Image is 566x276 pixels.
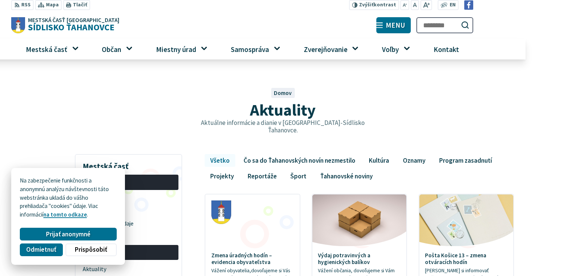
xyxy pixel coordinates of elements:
[447,1,458,9] a: EN
[271,42,284,55] button: Otvoriť podmenu pre
[69,42,82,55] button: Otvoriť podmenu pre
[153,39,199,59] span: Miestny úrad
[141,39,211,59] a: Miestny úrad
[228,39,272,59] span: Samospráva
[359,2,396,8] span: kontrast
[83,205,174,217] span: Symboly
[43,211,87,218] a: na tomto odkaze
[198,119,368,134] p: Aktuálne informácie a dianie v [GEOGRAPHIC_DATA]-Sídlisko Ťahanovce.
[21,1,31,9] span: RSS
[65,243,116,256] button: Prispôsobiť
[20,243,62,256] button: Odmietnuť
[83,263,174,275] span: Aktuality
[25,17,119,32] span: Sídlisko Ťahanovce
[386,22,405,28] span: Menu
[11,17,25,34] img: Prejsť na domovskú stránku
[376,17,411,34] button: Menu
[88,39,136,59] a: Občan
[205,154,235,167] a: Všetko
[217,39,284,59] a: Samospráva
[11,39,82,59] a: Mestská časť
[301,39,350,59] span: Zverejňovanie
[238,154,361,167] a: Čo sa do Ťahanovských novín nezmestilo
[359,1,374,8] span: Zvýšiť
[364,154,395,167] a: Kultúra
[242,170,282,183] a: Reportáže
[368,39,413,59] a: Voľby
[26,246,56,254] span: Odmietnuť
[46,230,91,238] span: Prijať anonymné
[464,0,474,10] img: Prejsť na Facebook stránku
[289,39,362,59] a: Zverejňovanie
[75,246,107,254] span: Prispôsobiť
[78,175,178,190] a: Všeobecné info
[78,245,178,260] a: Aktivita
[11,17,119,34] a: Logo Sídlisko Ťahanovce, prejsť na domovskú stránku.
[315,170,378,183] a: Ťahanovské noviny
[78,193,178,205] a: História
[425,252,508,266] h4: Pošta Košice 13 – zmena otváracích hodín
[83,217,174,230] span: Demografické údaje
[318,252,401,266] h4: Výdaj potravinvých a hygienických balíkov
[46,1,59,9] span: Mapa
[434,154,497,167] a: Program zasadnutí
[78,230,178,242] a: Civilná ochrana
[419,39,473,59] a: Kontakt
[274,89,292,96] a: Domov
[83,193,174,205] span: História
[123,42,136,55] button: Otvoriť podmenu pre
[20,177,116,219] p: Na zabezpečenie funkčnosti a anonymnú analýzu návštevnosti táto webstránka ukladá do vášho prehli...
[397,154,431,167] a: Oznamy
[211,252,294,266] h4: Zmena úradných hodín – evidencia obyvateľstva
[78,217,178,230] a: Demografické údaje
[23,39,70,59] span: Mestská časť
[78,156,178,172] h3: Mestská časť
[401,42,413,55] button: Otvoriť podmenu pre
[379,39,402,59] span: Voľby
[99,39,124,59] span: Občan
[73,2,87,8] span: Tlačiť
[450,1,456,9] span: EN
[28,17,119,23] span: Mestská časť [GEOGRAPHIC_DATA]
[83,230,174,242] span: Civilná ochrana
[83,176,174,188] span: Všeobecné info
[431,39,462,59] span: Kontakt
[198,42,211,55] button: Otvoriť podmenu pre
[205,170,239,183] a: Projekty
[78,263,178,275] a: Aktuality
[285,170,312,183] a: Šport
[349,42,362,55] button: Otvoriť podmenu pre Zverejňovanie
[83,246,174,259] span: Aktivita
[78,205,178,217] a: Symboly
[20,228,116,240] button: Prijať anonymné
[250,99,316,120] span: Aktuality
